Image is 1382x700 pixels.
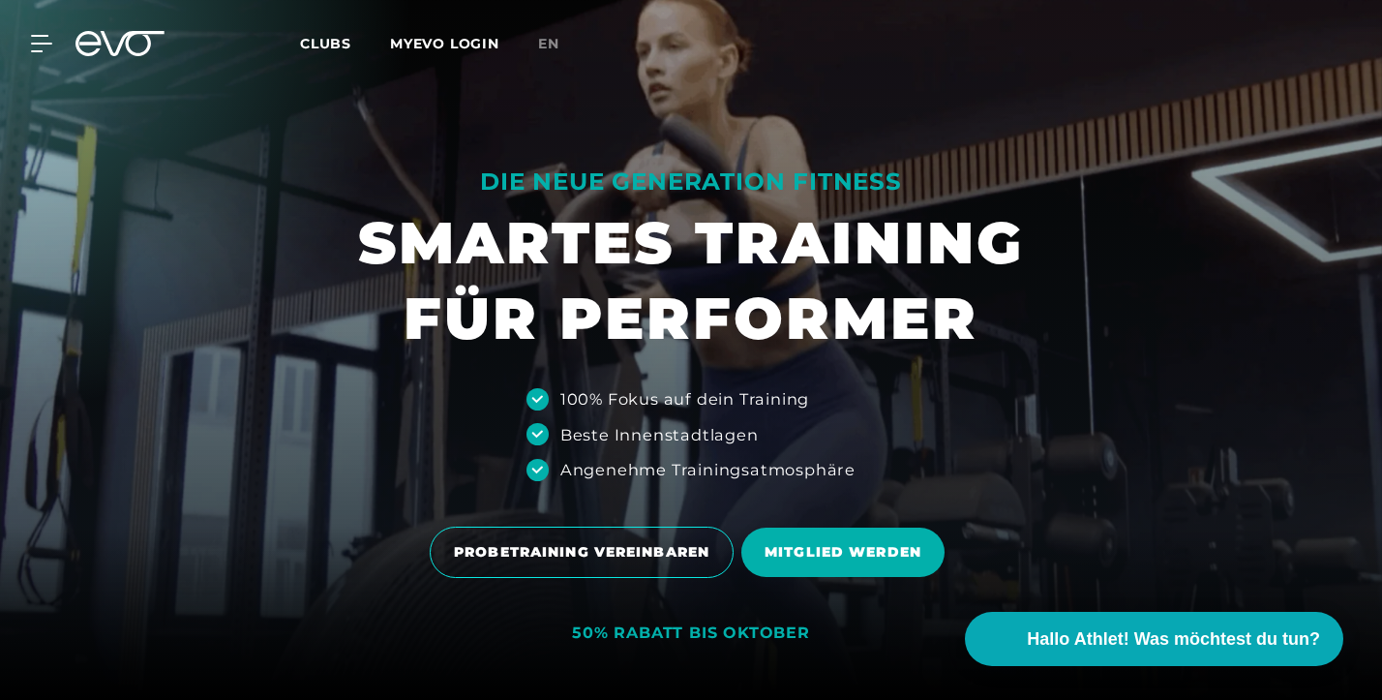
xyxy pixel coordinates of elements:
[300,35,351,52] span: Clubs
[765,542,921,563] span: MITGLIED WERDEN
[538,35,559,52] span: en
[358,205,1024,356] h1: SMARTES TRAINING FÜR PERFORMER
[538,33,583,55] a: en
[965,612,1343,666] button: Hallo Athlet! Was möchtest du tun?
[560,458,856,481] div: Angenehme Trainingsatmosphäre
[358,167,1024,198] div: DIE NEUE GENERATION FITNESS
[560,423,759,446] div: Beste Innenstadtlagen
[300,34,390,52] a: Clubs
[430,512,741,593] a: PROBETRAINING VEREINBAREN
[560,387,809,411] div: 100% Fokus auf dein Training
[572,624,810,644] div: 50% RABATT BIS OKTOBER
[741,513,952,592] a: MITGLIED WERDEN
[390,35,499,52] a: MYEVO LOGIN
[1027,626,1320,653] span: Hallo Athlet! Was möchtest du tun?
[454,542,709,563] span: PROBETRAINING VEREINBAREN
